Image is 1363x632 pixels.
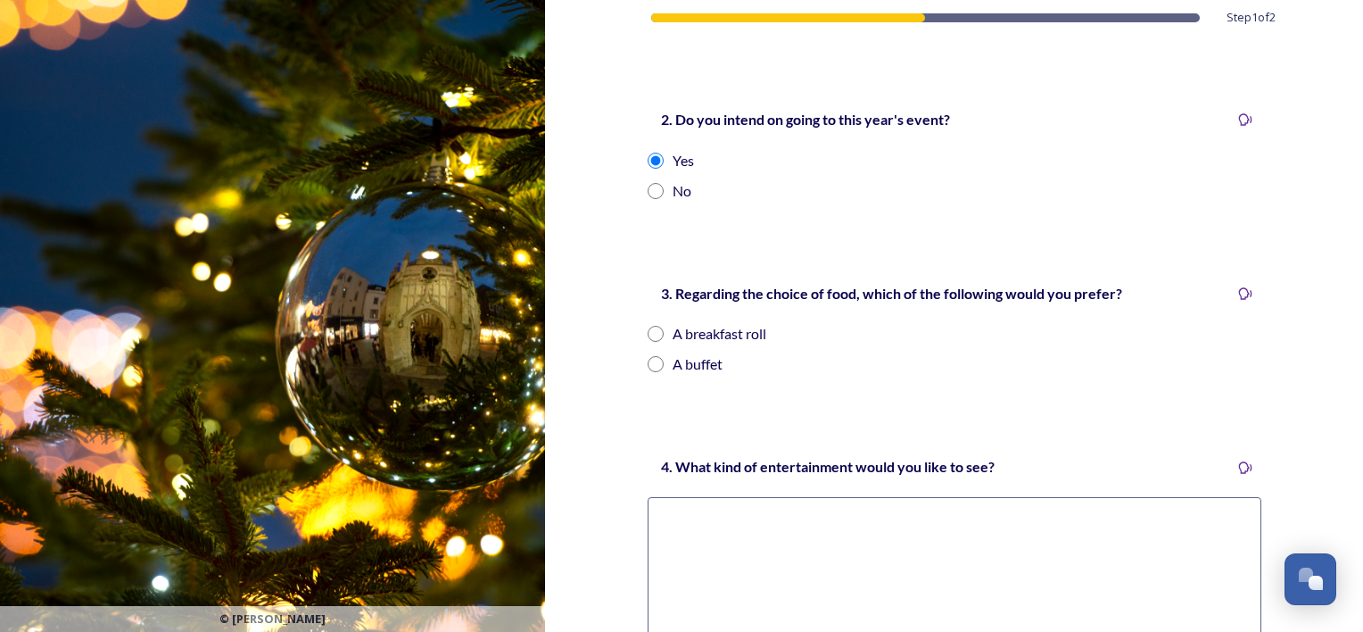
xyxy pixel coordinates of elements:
[219,611,326,628] span: © [PERSON_NAME]
[661,458,995,475] strong: 4. What kind of entertainment would you like to see?
[673,180,691,202] div: No
[1227,9,1276,26] span: Step 1 of 2
[673,353,723,375] div: A buffet
[673,323,766,345] div: A breakfast roll
[673,150,694,171] div: Yes
[661,111,950,128] strong: 2. Do you intend on going to this year's event?
[661,285,1122,302] strong: 3. Regarding the choice of food, which of the following would you prefer?
[1285,553,1336,605] button: Open Chat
